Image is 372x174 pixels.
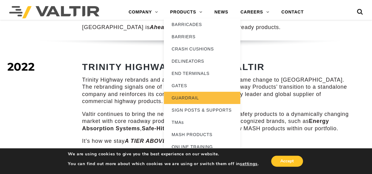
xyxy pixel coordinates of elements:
a: GATES [164,80,240,92]
p: Trinity Highway rebrands and announces an exciting new name change to [GEOGRAPHIC_DATA]. The rebr... [82,76,353,105]
a: BARRICADES [164,18,240,31]
a: GUARDRAIL [164,92,240,104]
button: settings [240,161,257,167]
strong: TRINITY HIGHWAY BECOMES VALTIR [82,62,265,72]
a: TMAs [164,116,240,128]
a: CAREERS [234,6,275,18]
button: Accept [271,156,303,167]
span: 2022 [7,60,35,73]
a: ONLINE TRAINING [164,141,240,153]
p: You can find out more about which cookies we are using or switch them off in . [68,161,259,167]
a: CONTACT [275,6,310,18]
a: MASH PRODUCTS [164,128,240,141]
a: BARRIERS [164,31,240,43]
p: Valtir continues to bring the next generation of innovative safety products to a dynamically chan... [82,111,353,132]
a: END TERMINALS [164,67,240,80]
em: A TIER ABOVE [125,138,173,144]
a: SIGN POSTS & SUPPORTS [164,104,240,116]
a: NEWS [208,6,234,18]
p: It’s how we stay . [82,138,353,145]
a: COMPANY [123,6,164,18]
a: PRODUCTS [164,6,208,18]
em: Ahead of the Curve [150,24,204,30]
p: We are using cookies to give you the best experience on our website. [68,151,259,157]
p: [GEOGRAPHIC_DATA] is with MASH ready products. [82,24,353,31]
strong: Safe-Hit [142,125,164,131]
a: CRASH CUSHIONS [164,43,240,55]
a: DELINEATORS [164,55,240,67]
img: Valtir [9,6,99,18]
